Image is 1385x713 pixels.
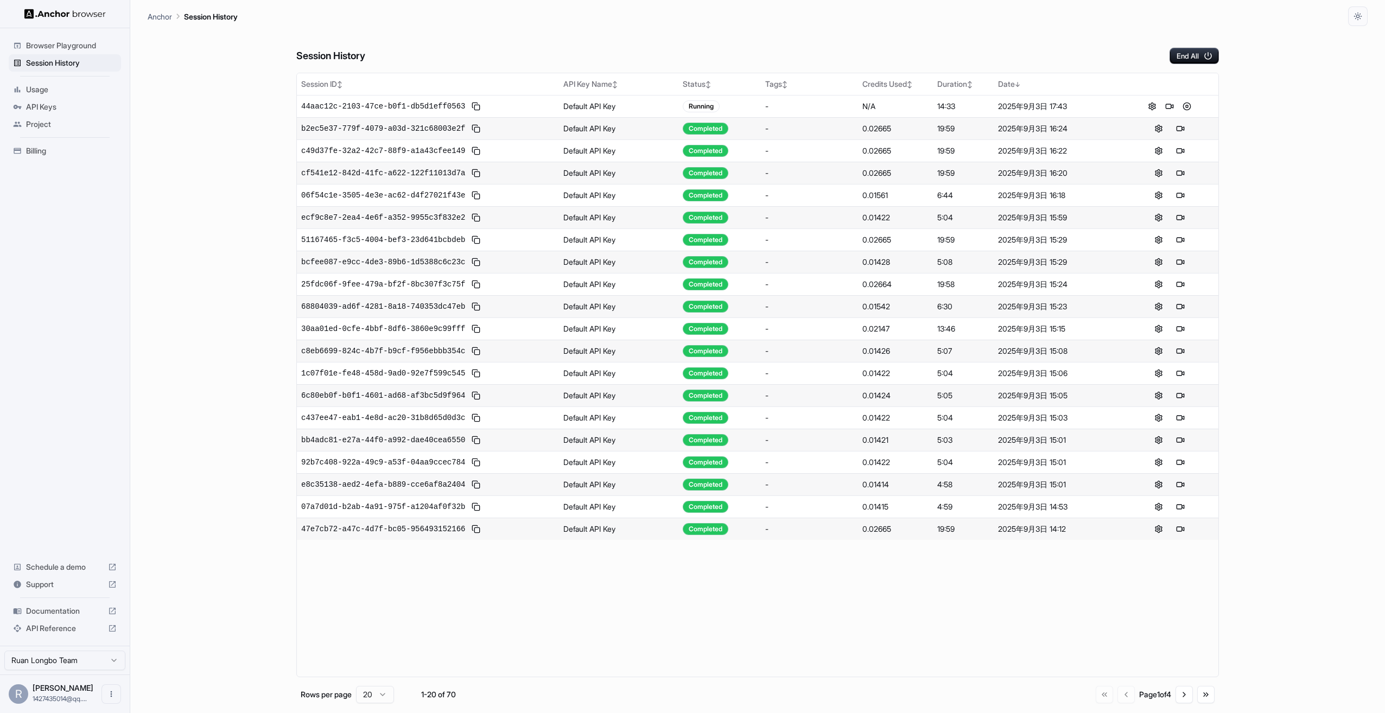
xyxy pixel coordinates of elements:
span: ↕ [907,80,912,88]
div: 0.01428 [862,257,929,268]
td: Default API Key [559,139,679,162]
div: Status [683,79,757,90]
div: Duration [937,79,989,90]
div: R [9,684,28,704]
span: Session History [26,58,117,68]
span: e8c35138-aed2-4efa-b889-cce6af8a2404 [301,479,465,490]
td: Default API Key [559,429,679,451]
div: Completed [683,479,728,491]
span: Schedule a demo [26,562,104,572]
div: 2025年9月3日 15:06 [998,368,1116,379]
div: 2025年9月3日 14:12 [998,524,1116,534]
div: - [765,145,854,156]
div: 19:58 [937,279,989,290]
td: Default API Key [559,206,679,228]
button: Open menu [101,684,121,704]
div: - [765,346,854,356]
div: 0.02665 [862,234,929,245]
div: - [765,501,854,512]
div: 2025年9月3日 15:15 [998,323,1116,334]
div: Credits Used [862,79,929,90]
div: 0.01426 [862,346,929,356]
span: ↕ [782,80,787,88]
div: Completed [683,167,728,179]
div: 0.01542 [862,301,929,312]
div: 2025年9月3日 16:24 [998,123,1116,134]
div: 2025年9月3日 15:29 [998,257,1116,268]
div: 19:59 [937,168,989,179]
td: Default API Key [559,384,679,406]
div: 0.02665 [862,145,929,156]
div: - [765,257,854,268]
div: API Keys [9,98,121,116]
div: 5:04 [937,368,989,379]
p: Rows per page [301,689,352,700]
div: Completed [683,145,728,157]
div: 2025年9月3日 15:29 [998,234,1116,245]
div: Session ID [301,79,555,90]
div: API Key Name [563,79,675,90]
div: 5:04 [937,412,989,423]
h6: Session History [296,48,365,64]
div: Schedule a demo [9,558,121,576]
span: ↕ [706,80,711,88]
div: Completed [683,234,728,246]
div: 0.01414 [862,479,929,490]
div: 0.01422 [862,412,929,423]
div: Completed [683,456,728,468]
div: 2025年9月3日 16:20 [998,168,1116,179]
span: 51167465-f3c5-4004-bef3-23d641bcbdeb [301,234,465,245]
div: Completed [683,345,728,357]
span: bcfee087-e9cc-4de3-89b6-1d5388c6c23c [301,257,465,268]
div: 2025年9月3日 15:01 [998,435,1116,445]
div: 6:30 [937,301,989,312]
span: ↕ [967,80,973,88]
span: 06f54c1e-3505-4e3e-ac62-d4f27021f43e [301,190,465,201]
td: Default API Key [559,451,679,473]
span: c437ee47-eab1-4e8d-ac20-31b8d65d0d3c [301,412,465,423]
div: 2025年9月3日 16:22 [998,145,1116,156]
td: Default API Key [559,317,679,340]
div: 19:59 [937,145,989,156]
div: 2025年9月3日 15:59 [998,212,1116,223]
span: Support [26,579,104,590]
span: 6c80eb0f-b0f1-4601-ad68-af3bc5d9f964 [301,390,465,401]
span: 1427435014@qq.com [33,695,87,703]
p: Session History [184,11,238,22]
div: Completed [683,523,728,535]
span: Ruan Longbo [33,683,93,692]
div: 19:59 [937,123,989,134]
div: 0.02665 [862,123,929,134]
div: - [765,123,854,134]
td: Default API Key [559,162,679,184]
div: Completed [683,434,728,446]
div: Completed [683,501,728,513]
td: Default API Key [559,273,679,295]
span: Billing [26,145,117,156]
span: 25fdc06f-9fee-479a-bf2f-8bc307f3c75f [301,279,465,290]
span: 47e7cb72-a47c-4d7f-bc05-956493152166 [301,524,465,534]
div: 0.01422 [862,368,929,379]
div: Completed [683,367,728,379]
div: 2025年9月3日 15:03 [998,412,1116,423]
div: 5:07 [937,346,989,356]
div: 19:59 [937,524,989,534]
div: 0.01421 [862,435,929,445]
div: 2025年9月3日 14:53 [998,501,1116,512]
div: Support [9,576,121,593]
div: - [765,168,854,179]
div: 14:33 [937,101,989,112]
div: Completed [683,256,728,268]
div: 0.02665 [862,524,929,534]
div: 19:59 [937,234,989,245]
span: ↕ [337,80,342,88]
div: 4:58 [937,479,989,490]
div: Completed [683,189,728,201]
div: - [765,368,854,379]
div: Completed [683,123,728,135]
div: Usage [9,81,121,98]
div: 2025年9月3日 15:24 [998,279,1116,290]
div: 2025年9月3日 15:01 [998,479,1116,490]
td: Default API Key [559,362,679,384]
span: ecf9c8e7-2ea4-4e6f-a352-9955c3f832e2 [301,212,465,223]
